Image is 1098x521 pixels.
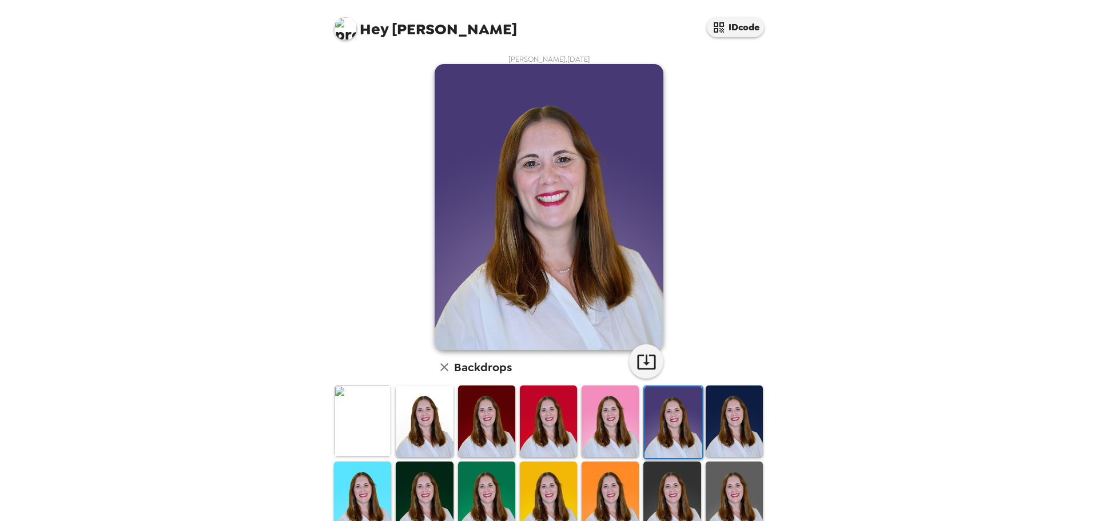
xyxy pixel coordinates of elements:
[454,358,512,376] h6: Backdrops
[360,19,388,39] span: Hey
[334,385,391,457] img: Original
[707,17,764,37] button: IDcode
[508,54,590,64] span: [PERSON_NAME] , [DATE]
[334,11,517,37] span: [PERSON_NAME]
[334,17,357,40] img: profile pic
[435,64,663,350] img: user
